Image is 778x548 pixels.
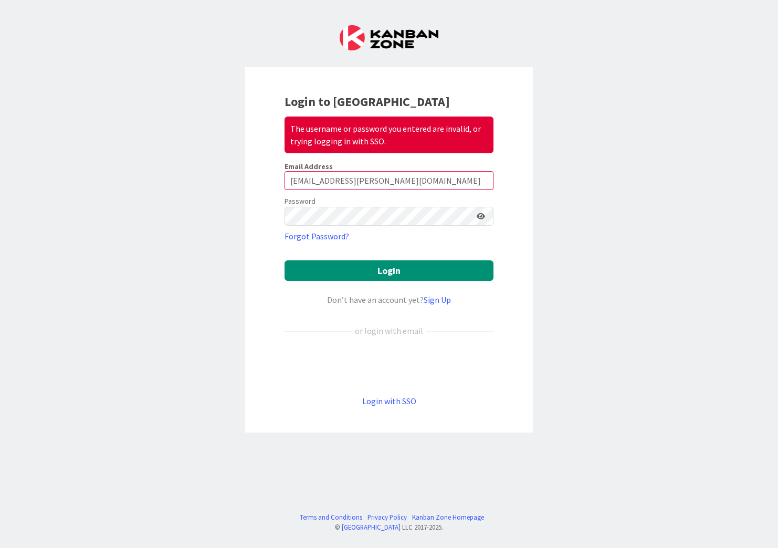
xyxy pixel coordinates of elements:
div: The username or password you entered are invalid, or trying logging in with SSO. [285,117,493,153]
label: Password [285,196,316,207]
a: Privacy Policy [367,512,407,522]
a: Terms and Conditions [300,512,362,522]
label: Email Address [285,162,333,171]
div: or login with email [352,324,426,337]
button: Login [285,260,493,281]
a: Kanban Zone Homepage [412,512,484,522]
div: Don’t have an account yet? [285,293,493,306]
a: Sign Up [424,294,451,305]
a: Login with SSO [362,396,416,406]
img: Kanban Zone [340,25,438,50]
keeper-lock: Open Keeper Popup [476,174,488,187]
a: [GEOGRAPHIC_DATA] [342,523,401,531]
a: Forgot Password? [285,230,349,243]
b: Login to [GEOGRAPHIC_DATA] [285,93,450,110]
div: © LLC 2017- 2025 . [295,522,484,532]
iframe: Sign in with Google Button [279,354,499,377]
